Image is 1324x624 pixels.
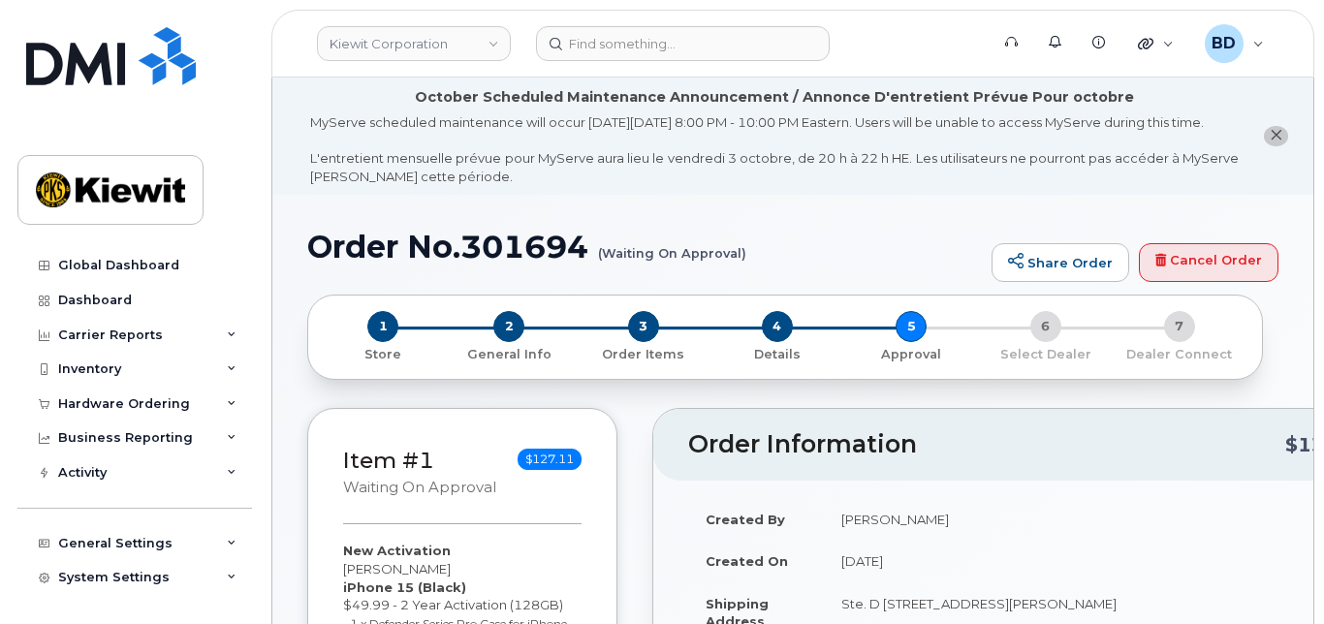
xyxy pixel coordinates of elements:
p: Order Items [584,346,703,363]
strong: New Activation [343,543,451,558]
strong: Created On [706,553,788,569]
button: close notification [1264,126,1288,146]
span: 2 [493,311,524,342]
strong: iPhone 15 (Black) [343,579,466,595]
a: 1 Store [324,342,442,362]
span: 1 [367,311,398,342]
small: Waiting On Approval [343,479,496,496]
span: $127.11 [518,449,582,470]
a: Share Order [992,243,1129,282]
strong: Created By [706,512,785,527]
small: (Waiting On Approval) [598,230,746,260]
h2: Order Information [688,431,1285,458]
a: 4 Details [710,342,844,362]
p: General Info [450,346,568,363]
a: 2 General Info [442,342,576,362]
span: 4 [762,311,793,342]
p: Store [331,346,434,363]
span: 3 [628,311,659,342]
a: 3 Order Items [577,342,710,362]
a: Item #1 [343,447,434,474]
h1: Order No.301694 [307,230,982,264]
div: MyServe scheduled maintenance will occur [DATE][DATE] 8:00 PM - 10:00 PM Eastern. Users will be u... [310,113,1239,185]
a: Cancel Order [1139,243,1278,282]
p: Details [718,346,836,363]
div: October Scheduled Maintenance Announcement / Annonce D'entretient Prévue Pour octobre [415,87,1134,108]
